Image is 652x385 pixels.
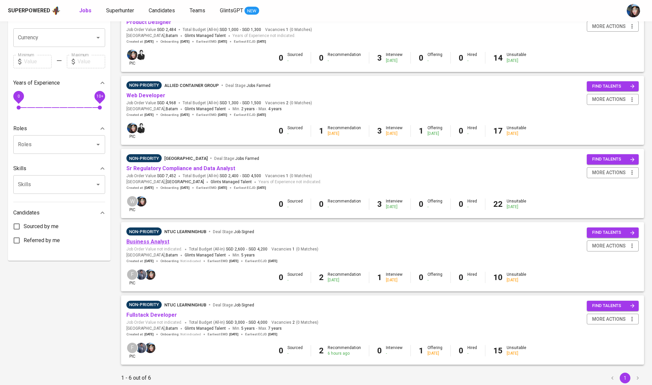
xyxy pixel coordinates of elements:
[427,277,442,283] div: -
[386,351,403,356] div: -
[126,155,162,162] span: Non-Priority
[592,229,635,236] span: find talents
[196,39,227,44] span: Earliest EMD :
[246,83,270,88] span: Jobs Farmed
[229,332,239,337] span: [DATE]
[126,113,154,117] span: Created at :
[257,186,266,190] span: [DATE]
[386,131,403,137] div: [DATE]
[190,7,205,14] span: Teams
[507,52,526,63] div: Unsuitable
[180,186,190,190] span: [DATE]
[587,154,639,165] button: find talents
[419,53,423,63] b: 0
[240,173,241,179] span: -
[233,33,295,39] span: Years of Experience not indicated.
[507,345,526,356] div: Unsuitable
[235,156,259,161] span: Jobs Farmed
[233,107,255,111] span: Min.
[160,39,190,44] span: Onboarding :
[257,39,266,44] span: [DATE]
[427,204,442,210] div: -
[126,33,178,39] span: [GEOGRAPHIC_DATA] ,
[386,272,403,283] div: Interview
[160,186,190,190] span: Onboarding :
[507,58,526,64] div: [DATE]
[126,238,169,245] a: Business Analyst
[234,186,266,190] span: Earliest ECJD :
[285,100,288,106] span: 2
[268,259,277,263] span: [DATE]
[126,301,162,309] div: Sufficient Talents in Pipeline
[606,373,644,383] nav: pagination navigation
[493,126,503,136] b: 17
[24,222,59,230] span: Sourced by me
[507,272,526,283] div: Unsuitable
[427,351,442,356] div: [DATE]
[620,373,630,383] button: page 1
[126,228,162,235] span: Non-Priority
[427,272,442,283] div: Offering
[592,242,626,250] span: more actions
[233,253,255,257] span: Min.
[507,204,526,210] div: [DATE]
[196,186,227,190] span: Earliest EMD :
[592,302,635,310] span: find talents
[220,7,243,14] span: GlintsGPT
[13,206,105,219] div: Candidates
[126,195,138,207] div: W
[144,332,154,337] span: [DATE]
[467,272,477,283] div: Hired
[126,165,235,172] a: Sr Regulatory Compliance and Data Analyst
[459,199,463,209] b: 0
[287,204,303,210] div: -
[208,259,239,263] span: Earliest EMD :
[157,27,176,33] span: SGD 2,484
[126,246,182,252] span: Job Order Value not indicated.
[166,325,178,332] span: Batam
[164,83,219,88] span: Allied Container Group
[279,199,283,209] b: 0
[183,100,261,106] span: Total Budget (All-In)
[8,6,61,16] a: Superpoweredapp logo
[126,81,162,89] div: Pending Client’s Feedback, Sufficient Talents in Pipeline
[328,351,361,356] div: 6 hours ago
[226,246,245,252] span: SGD 2,600
[226,320,245,325] span: SGD 3,000
[328,125,361,137] div: Recommendation
[126,301,162,308] span: Non-Priority
[279,126,283,136] b: 0
[157,100,176,106] span: SGD 4,968
[459,126,463,136] b: 0
[145,269,155,280] img: diazagista@glints.com
[93,33,103,42] button: Open
[287,198,303,210] div: Sourced
[427,345,442,356] div: Offering
[78,55,105,68] input: Value
[189,320,267,325] span: Total Budget (All-In)
[287,345,303,356] div: Sourced
[427,58,442,64] div: -
[126,100,176,106] span: Job Order Value
[257,113,266,117] span: [DATE]
[459,346,463,355] b: 0
[587,314,639,325] button: more actions
[265,100,312,106] span: Vacancies ( 0 Matches )
[377,346,382,355] b: 0
[467,131,477,137] div: -
[592,315,626,323] span: more actions
[427,125,442,137] div: Offering
[196,113,227,117] span: Earliest EMD :
[242,27,261,33] span: SGD 1,300
[126,19,171,25] a: Product Designer
[180,259,201,263] span: Not indicated
[258,107,282,111] span: Max.
[507,198,526,210] div: Unsuitable
[190,7,207,15] a: Teams
[419,346,423,355] b: 1
[96,94,103,98] span: 10+
[126,332,154,337] span: Created at :
[218,113,227,117] span: [DATE]
[126,269,138,286] div: pic
[592,22,626,31] span: more actions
